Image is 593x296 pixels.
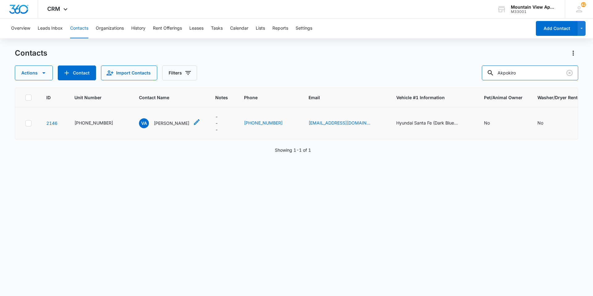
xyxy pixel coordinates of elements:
[139,118,200,128] div: Contact Name - Victor Akpokiro - Select to Edit Field
[396,120,469,127] div: Vehicle #1 Information - Hyundai Santa Fe (Dark Blue) 2010 ADS-Y73 - Select to Edit Field
[153,19,182,38] button: Rent Offerings
[11,19,30,38] button: Overview
[309,120,370,126] a: [EMAIL_ADDRESS][DOMAIN_NAME]
[46,121,57,126] a: Navigate to contact details page for Victor Akpokiro
[96,19,124,38] button: Organizations
[511,5,556,10] div: account name
[272,19,288,38] button: Reports
[139,118,149,128] span: VA
[215,113,218,133] div: ---
[396,94,469,101] span: Vehicle #1 Information
[131,19,145,38] button: History
[482,66,578,80] input: Search Contacts
[244,94,285,101] span: Phone
[15,49,47,58] h1: Contacts
[537,94,582,101] span: Washer/Dryer Renter
[211,19,223,38] button: Tasks
[101,66,157,80] button: Import Contacts
[511,10,556,14] div: account id
[484,94,523,101] span: Pet/Animal Owner
[537,120,554,127] div: Washer/Dryer Renter - No - Select to Edit Field
[230,19,248,38] button: Calendar
[309,120,381,127] div: Email - victorakpokiro@gmail.com - Select to Edit Field
[162,66,197,80] button: Filters
[47,6,60,12] span: CRM
[309,94,372,101] span: Email
[581,2,586,7] div: notifications count
[215,113,229,133] div: Notes - - Select to Edit Field
[215,94,229,101] span: Notes
[565,68,574,78] button: Clear
[296,19,312,38] button: Settings
[484,120,490,126] div: No
[154,120,189,126] p: [PERSON_NAME]
[70,19,88,38] button: Contacts
[537,120,543,126] div: No
[256,19,265,38] button: Lists
[396,120,458,126] div: Hyundai Santa Fe (Dark Blue) 2010 ADS-Y73
[581,2,586,7] span: 42
[74,120,113,126] div: [PHONE_NUMBER]
[244,120,294,127] div: Phone - (252) 363-5987 - Select to Edit Field
[74,94,124,101] span: Unit Number
[38,19,63,38] button: Leads Inbox
[244,120,283,126] a: [PHONE_NUMBER]
[568,48,578,58] button: Actions
[74,120,124,127] div: Unit Number - 545-1833-206 - Select to Edit Field
[484,120,501,127] div: Pet/Animal Owner - No - Select to Edit Field
[58,66,96,80] button: Add Contact
[275,147,311,153] p: Showing 1-1 of 1
[139,94,191,101] span: Contact Name
[536,21,578,36] button: Add Contact
[15,66,53,80] button: Actions
[46,94,51,101] span: ID
[189,19,204,38] button: Leases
